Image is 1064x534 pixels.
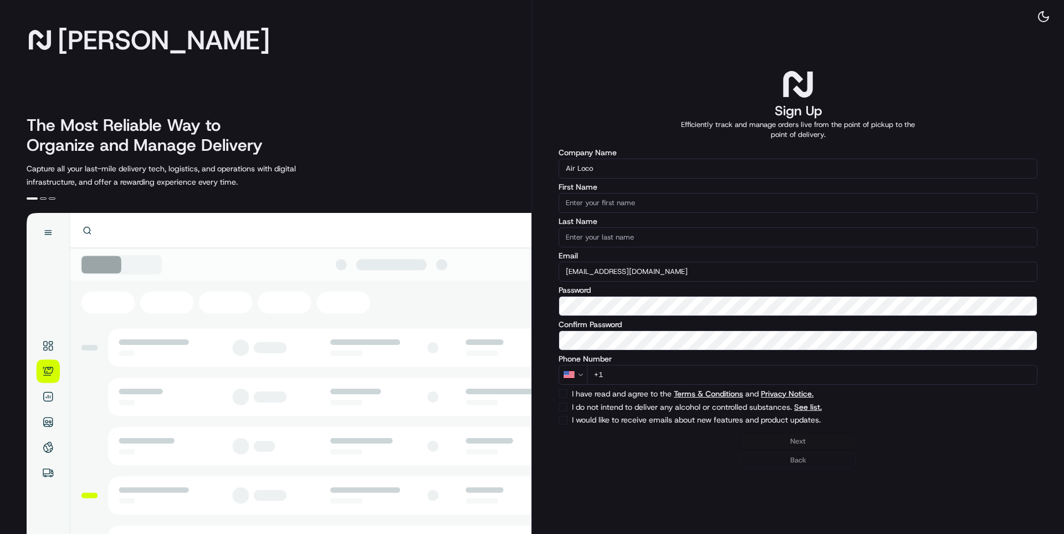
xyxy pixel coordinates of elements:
[559,149,1037,156] label: Company Name
[559,262,1037,282] input: Enter your email address
[761,389,814,399] a: Privacy Notice.
[794,403,822,411] span: See list.
[559,183,1037,191] label: First Name
[674,120,922,140] p: Efficiently track and manage orders live from the point of pickup to the point of delivery.
[559,193,1037,213] input: Enter your first name
[559,159,1037,179] input: Enter your company name
[775,102,822,120] h1: Sign Up
[572,403,955,411] label: I do not intend to deliver any alcohol or controlled substances.
[572,390,955,398] label: I have read and agree to the and
[559,227,1037,247] input: Enter your last name
[27,162,346,189] p: Capture all your last-mile delivery tech, logistics, and operations with digital infrastructure, ...
[559,286,1037,294] label: Password
[559,252,1037,260] label: Email
[587,365,1037,385] input: Enter phone number
[674,389,743,399] a: Terms & Conditions
[559,355,1037,363] label: Phone Number
[572,416,955,425] label: I would like to receive emails about new features and product updates.
[559,217,1037,225] label: Last Name
[27,115,275,155] h2: The Most Reliable Way to Organize and Manage Delivery
[58,29,270,51] span: [PERSON_NAME]
[559,321,1037,328] label: Confirm Password
[794,403,822,411] button: I do not intend to deliver any alcohol or controlled substances.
